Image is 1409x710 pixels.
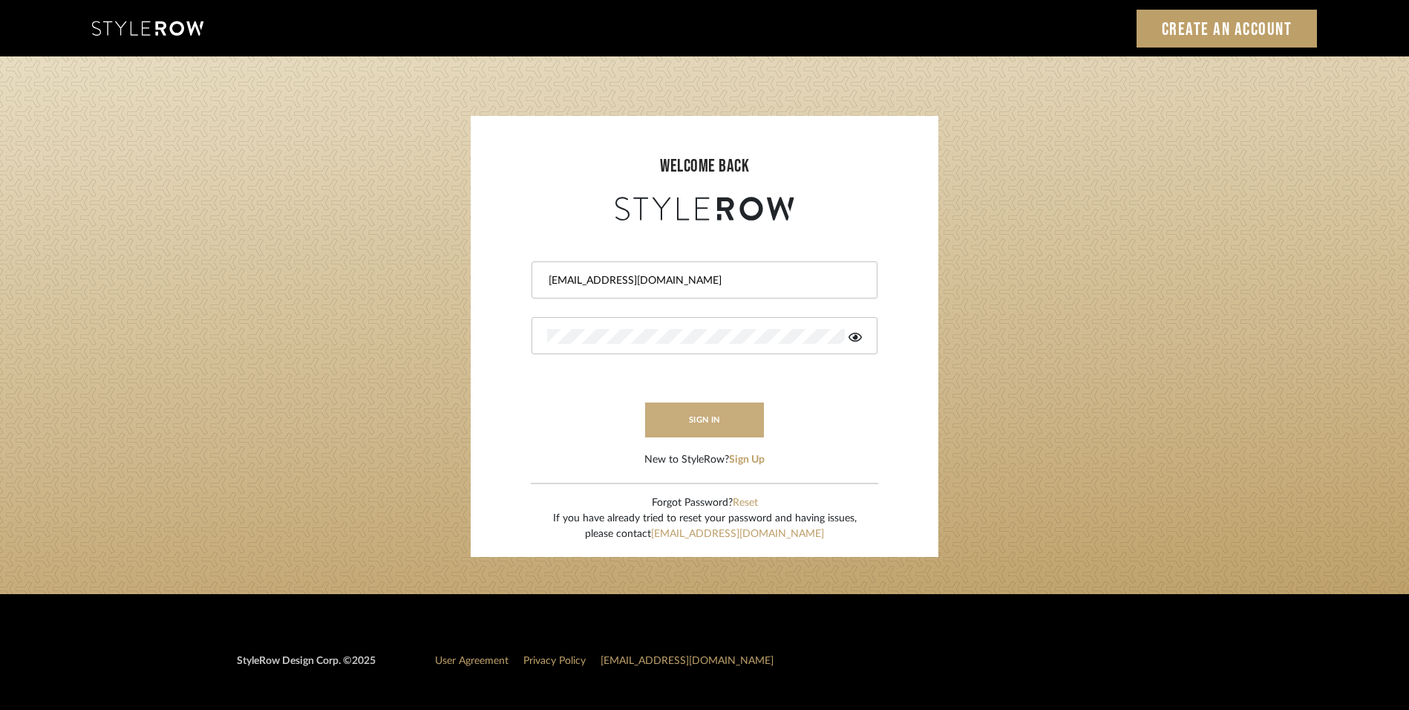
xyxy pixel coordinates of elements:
[553,495,857,511] div: Forgot Password?
[733,495,758,511] button: Reset
[547,273,858,288] input: Email Address
[645,403,764,437] button: sign in
[651,529,824,539] a: [EMAIL_ADDRESS][DOMAIN_NAME]
[1137,10,1318,48] a: Create an Account
[729,452,765,468] button: Sign Up
[523,656,586,666] a: Privacy Policy
[237,654,376,681] div: StyleRow Design Corp. ©2025
[486,153,923,180] div: welcome back
[601,656,774,666] a: [EMAIL_ADDRESS][DOMAIN_NAME]
[644,452,765,468] div: New to StyleRow?
[553,511,857,542] div: If you have already tried to reset your password and having issues, please contact
[435,656,509,666] a: User Agreement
